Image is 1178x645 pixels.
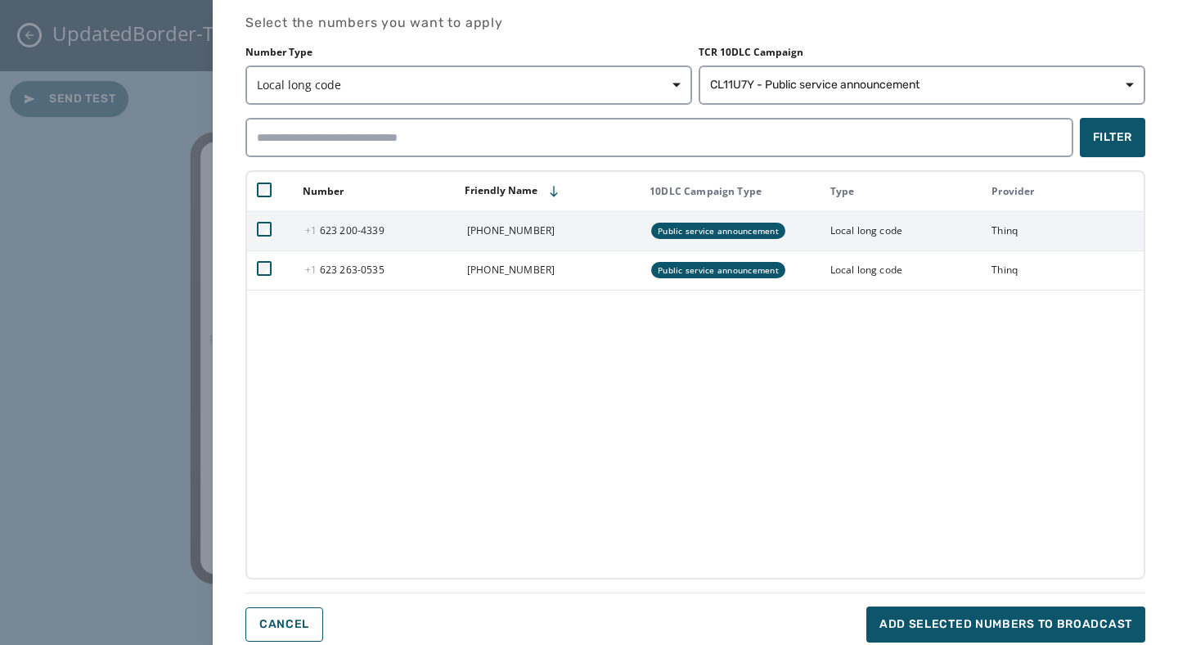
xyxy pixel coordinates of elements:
td: Thinq [982,250,1144,290]
label: Number Type [245,46,692,59]
span: 623 263 - 0535 [305,263,384,277]
span: Filter [1093,129,1132,146]
span: +1 [305,263,320,277]
label: TCR 10DLC Campaign [699,46,1145,59]
div: Public service announcement [651,262,785,278]
span: CL11U7Y - Public service announcement [710,77,919,93]
div: Type [830,185,982,198]
td: Local long code [821,250,982,290]
span: 623 200 - 4339 [305,223,384,237]
button: Local long code [245,65,692,105]
div: 10DLC Campaign Type [650,185,820,198]
td: [PHONE_NUMBER] [457,211,640,250]
button: Sort by [object Object] [458,178,567,205]
div: Provider [991,185,1143,198]
button: Add selected numbers to broadcast [866,607,1145,643]
span: +1 [305,223,320,237]
span: Cancel [259,618,309,631]
button: CL11U7Y - Public service announcement [699,65,1145,105]
h4: Select the numbers you want to apply [245,13,1145,33]
span: Add selected numbers to broadcast [879,616,1132,633]
button: Cancel [245,607,323,642]
td: Thinq [982,211,1144,250]
td: [PHONE_NUMBER] [457,250,640,290]
span: Local long code [257,77,681,93]
div: Public service announcement [651,223,785,239]
button: Filter [1080,118,1145,157]
button: Sort by [object Object] [296,178,350,205]
td: Local long code [821,211,982,250]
